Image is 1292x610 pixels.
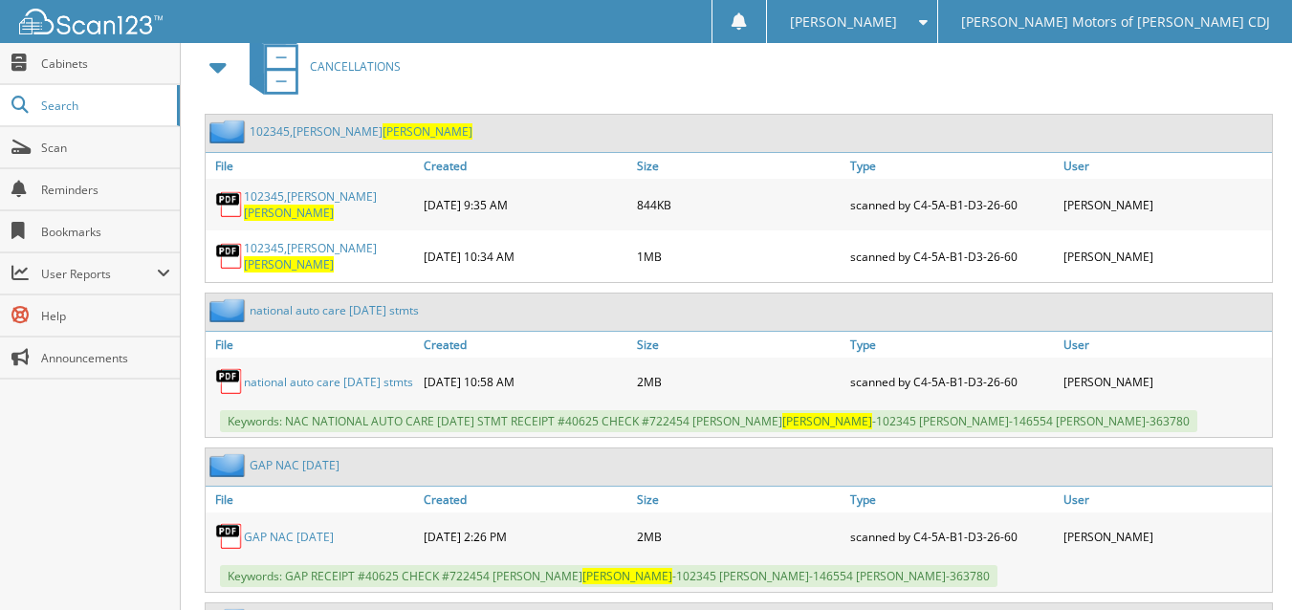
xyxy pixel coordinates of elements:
div: scanned by C4-5A-B1-D3-26-60 [845,235,1059,277]
a: Created [419,332,632,358]
a: Created [419,487,632,512]
a: Type [845,332,1059,358]
div: 2MB [632,362,845,401]
span: CANCELLATIONS [310,58,401,75]
span: Reminders [41,182,170,198]
a: User [1059,487,1272,512]
a: CANCELLATIONS [238,29,401,104]
span: [PERSON_NAME] [383,123,472,140]
a: Created [419,153,632,179]
div: scanned by C4-5A-B1-D3-26-60 [845,184,1059,226]
div: [PERSON_NAME] [1059,517,1272,556]
div: [DATE] 10:34 AM [419,235,632,277]
a: File [206,332,419,358]
span: Keywords: GAP RECEIPT #40625 CHECK #722454 [PERSON_NAME] -102345 [PERSON_NAME]-146554 [PERSON_NAM... [220,565,997,587]
a: GAP NAC [DATE] [250,457,339,473]
div: [DATE] 2:26 PM [419,517,632,556]
span: [PERSON_NAME] [790,16,897,28]
a: GAP NAC [DATE] [244,529,334,545]
a: 102345,[PERSON_NAME][PERSON_NAME] [244,188,414,221]
img: folder2.png [209,298,250,322]
img: PDF.png [215,190,244,219]
span: User Reports [41,266,157,282]
span: Cabinets [41,55,170,72]
div: [DATE] 9:35 AM [419,184,632,226]
a: national auto care [DATE] stmts [250,302,419,318]
img: folder2.png [209,120,250,143]
span: [PERSON_NAME] [582,568,672,584]
div: scanned by C4-5A-B1-D3-26-60 [845,362,1059,401]
iframe: Chat Widget [1196,518,1292,610]
a: Size [632,332,845,358]
span: Help [41,308,170,324]
div: 1MB [632,235,845,277]
img: PDF.png [215,522,244,551]
div: [DATE] 10:58 AM [419,362,632,401]
a: national auto care [DATE] stmts [244,374,413,390]
div: 844KB [632,184,845,226]
div: 2MB [632,517,845,556]
a: Size [632,153,845,179]
div: [PERSON_NAME] [1059,362,1272,401]
a: Size [632,487,845,512]
span: Announcements [41,350,170,366]
img: PDF.png [215,367,244,396]
a: User [1059,153,1272,179]
span: [PERSON_NAME] [244,205,334,221]
a: 102345,[PERSON_NAME][PERSON_NAME] [250,123,472,140]
a: 102345,[PERSON_NAME][PERSON_NAME] [244,240,414,272]
a: File [206,487,419,512]
a: Type [845,487,1059,512]
div: scanned by C4-5A-B1-D3-26-60 [845,517,1059,556]
span: [PERSON_NAME] [244,256,334,272]
span: Search [41,98,167,114]
span: [PERSON_NAME] [782,413,872,429]
span: Bookmarks [41,224,170,240]
a: Type [845,153,1059,179]
div: [PERSON_NAME] [1059,184,1272,226]
img: folder2.png [209,453,250,477]
span: [PERSON_NAME] Motors of [PERSON_NAME] CDJ [961,16,1270,28]
a: File [206,153,419,179]
span: Scan [41,140,170,156]
span: Keywords: NAC NATIONAL AUTO CARE [DATE] STMT RECEIPT #40625 CHECK #722454 [PERSON_NAME] -102345 [... [220,410,1197,432]
div: [PERSON_NAME] [1059,235,1272,277]
img: PDF.png [215,242,244,271]
img: scan123-logo-white.svg [19,9,163,34]
a: User [1059,332,1272,358]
